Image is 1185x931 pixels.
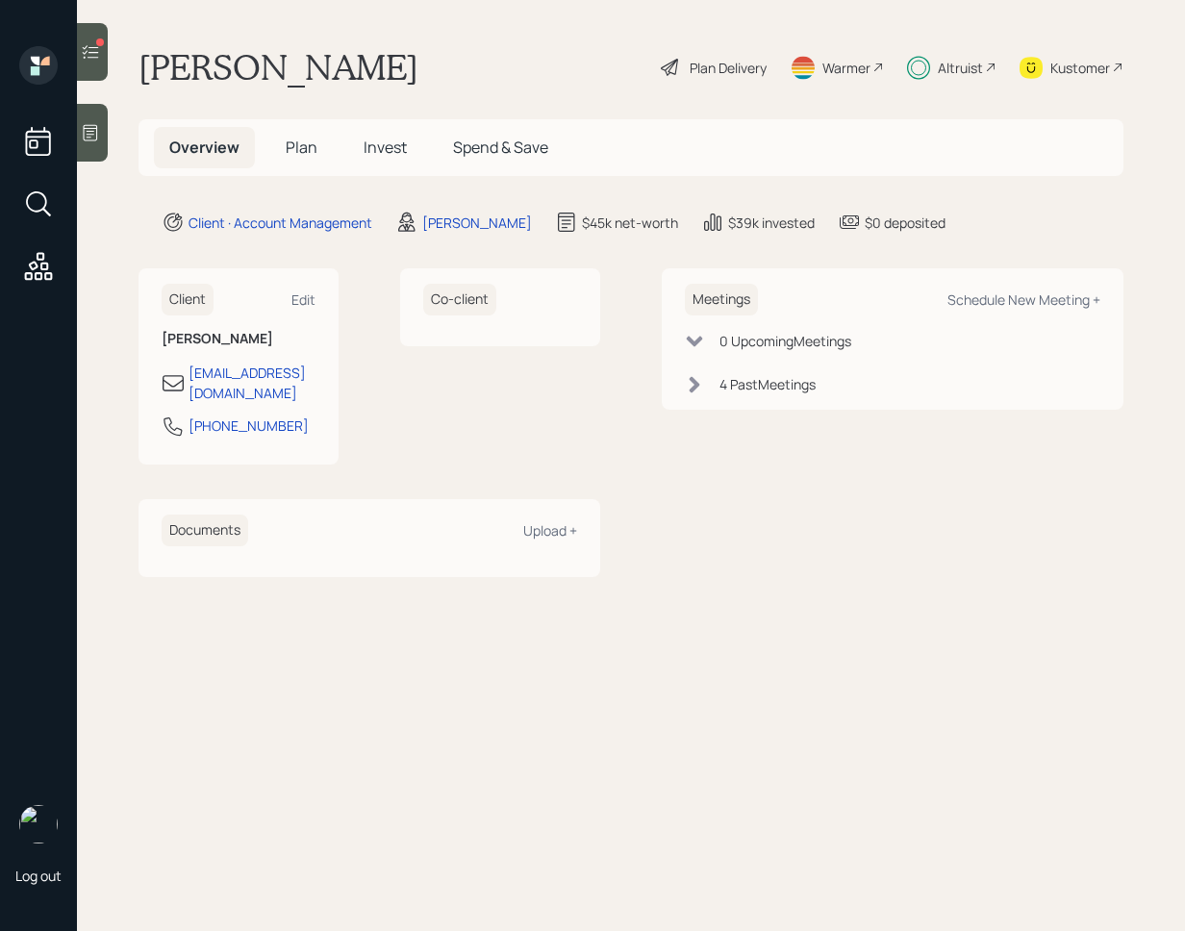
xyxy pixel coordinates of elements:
div: Schedule New Meeting + [947,290,1100,309]
h6: Documents [162,515,248,546]
div: Altruist [938,58,983,78]
div: [PERSON_NAME] [422,213,532,233]
h6: [PERSON_NAME] [162,331,315,347]
img: retirable_logo.png [19,805,58,843]
h6: Co-client [423,284,496,315]
span: Invest [364,137,407,158]
div: $0 deposited [865,213,945,233]
div: Plan Delivery [690,58,767,78]
div: Edit [291,290,315,309]
div: [PHONE_NUMBER] [189,415,309,436]
span: Overview [169,137,240,158]
h6: Client [162,284,214,315]
div: Upload + [523,521,577,540]
div: Kustomer [1050,58,1110,78]
div: 4 Past Meeting s [719,374,816,394]
div: 0 Upcoming Meeting s [719,331,851,351]
div: Log out [15,867,62,885]
div: $45k net-worth [582,213,678,233]
span: Plan [286,137,317,158]
h1: [PERSON_NAME] [139,46,418,88]
div: [EMAIL_ADDRESS][DOMAIN_NAME] [189,363,315,403]
h6: Meetings [685,284,758,315]
span: Spend & Save [453,137,548,158]
div: Client · Account Management [189,213,372,233]
div: Warmer [822,58,870,78]
div: $39k invested [728,213,815,233]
